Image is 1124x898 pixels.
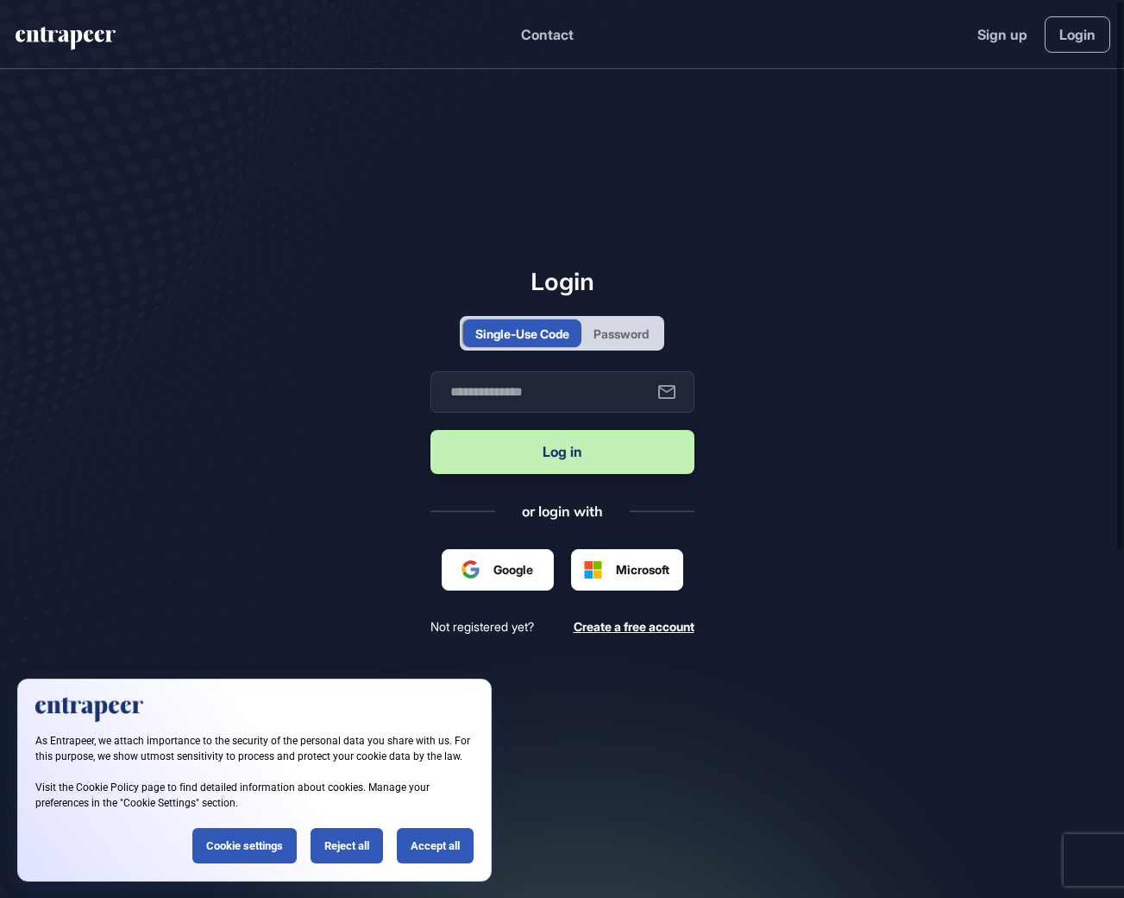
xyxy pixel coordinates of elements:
[430,618,534,635] span: Not registered yet?
[522,502,603,521] div: or login with
[977,24,1027,45] a: Sign up
[574,619,694,634] span: Create a free account
[1045,16,1110,53] a: Login
[430,267,694,296] h1: Login
[574,618,694,635] a: Create a free account
[475,325,569,343] div: Single-Use Code
[593,325,649,343] div: Password
[616,560,669,579] span: Microsoft
[521,23,574,46] button: Contact
[14,27,117,56] a: entrapeer-logo
[430,430,694,474] button: Log in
